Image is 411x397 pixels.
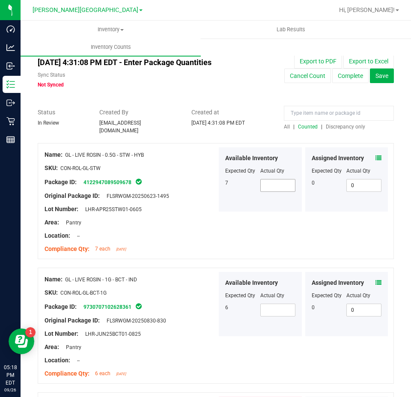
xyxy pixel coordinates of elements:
span: 6 [225,304,228,310]
span: Actual Qty [260,293,284,298]
span: FLSRWGM-20250830-830 [102,318,166,324]
span: | [321,124,322,130]
inline-svg: Outbound [6,99,15,107]
p: 05:18 PM EDT [4,364,17,387]
button: Save [370,69,394,83]
input: Type item name or package id [284,106,394,121]
span: Assigned Inventory [312,154,364,163]
span: Available Inventory [225,278,278,287]
span: FLSRWGM-20250623-1495 [102,193,169,199]
div: Actual Qty [346,167,381,175]
iframe: Resource center [9,328,34,354]
span: Created By [99,108,179,117]
div: Expected Qty [312,292,347,299]
span: Hi, [PERSON_NAME]! [339,6,395,13]
span: Not Synced [38,82,64,88]
button: Export to Excel [343,54,394,69]
span: -- [73,233,80,239]
span: Actual Qty [260,168,284,174]
span: Original Package ID: [45,192,100,199]
span: 6 each [95,370,110,376]
span: Area: [45,219,59,226]
inline-svg: Analytics [6,43,15,52]
span: SKU: [45,164,58,171]
span: Expected Qty [225,293,255,298]
span: LHR-APR25STW01-0605 [81,206,142,212]
span: Package ID: [45,179,77,185]
span: In Sync [135,177,143,186]
div: 0 [312,304,347,311]
a: Discrepancy only [324,124,365,130]
div: Actual Qty [346,292,381,299]
span: SKU: [45,289,58,296]
span: Lot Number: [45,330,78,337]
inline-svg: Dashboard [6,25,15,33]
span: Discrepancy only [326,124,365,130]
span: Compliance Qty: [45,245,89,252]
span: Name: [45,276,63,283]
span: In Review [38,120,59,126]
input: 0 [347,304,381,316]
span: Expected Qty [225,168,255,174]
button: Cancel Count [284,69,331,83]
span: GL - LIVE ROSIN - 1G - BCT - IND [65,277,137,283]
p: 09/26 [4,387,17,393]
inline-svg: Inbound [6,62,15,70]
span: CON-ROL-GL-STW [60,165,101,171]
span: -- [73,358,80,364]
span: [DATE] [116,372,126,376]
button: Export to PDF [294,54,342,69]
span: GL - LIVE ROSIN - 0.5G - STW - HYB [65,152,144,158]
span: Package ID: [45,303,77,310]
span: Assigned Inventory [312,278,364,287]
div: Expected Qty [312,167,347,175]
input: 0 [347,179,381,191]
a: Inventory Counts [21,38,201,56]
span: Inventory Counts [79,43,143,51]
span: Pantry [62,220,81,226]
span: Counted [298,124,318,130]
a: Lab Results [201,21,381,39]
a: 4122947089509678 [83,179,131,185]
span: Lab Results [265,26,317,33]
span: Pantry [62,344,81,350]
span: In Sync [135,302,143,310]
iframe: Resource center unread badge [25,327,36,337]
a: All [284,124,293,130]
span: Compliance Qty: [45,370,89,377]
span: Location: [45,357,70,364]
span: [DATE] [116,248,126,251]
span: Status [38,108,86,117]
span: Inventory [21,26,200,33]
span: All [284,124,290,130]
div: 0 [312,179,347,187]
span: 7 each [95,246,110,252]
span: Area: [45,343,59,350]
inline-svg: Inventory [6,80,15,89]
span: LHR-JUN25BCT01-0825 [81,331,141,337]
a: Inventory [21,21,201,39]
label: Sync Status [38,71,65,79]
span: [DATE] 4:31:08 PM EDT [191,120,245,126]
span: Lot Number: [45,206,78,212]
a: 9730707102628361 [83,304,131,310]
span: Available Inventory [225,154,278,163]
span: CON-ROL-GL-BCT-1G [60,290,107,296]
button: Complete [332,69,369,83]
inline-svg: Reports [6,135,15,144]
span: | [293,124,295,130]
h4: [DATE] 4:31:08 PM EDT - Enter Package Quantities [38,58,240,67]
span: 7 [225,180,228,186]
span: Name: [45,151,63,158]
span: Original Package ID: [45,317,100,324]
span: Location: [45,232,70,239]
span: Created at [191,108,271,117]
span: [PERSON_NAME][GEOGRAPHIC_DATA] [33,6,138,14]
inline-svg: Retail [6,117,15,125]
span: Save [375,72,388,79]
span: [EMAIL_ADDRESS][DOMAIN_NAME] [99,120,141,134]
a: Counted [296,124,321,130]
